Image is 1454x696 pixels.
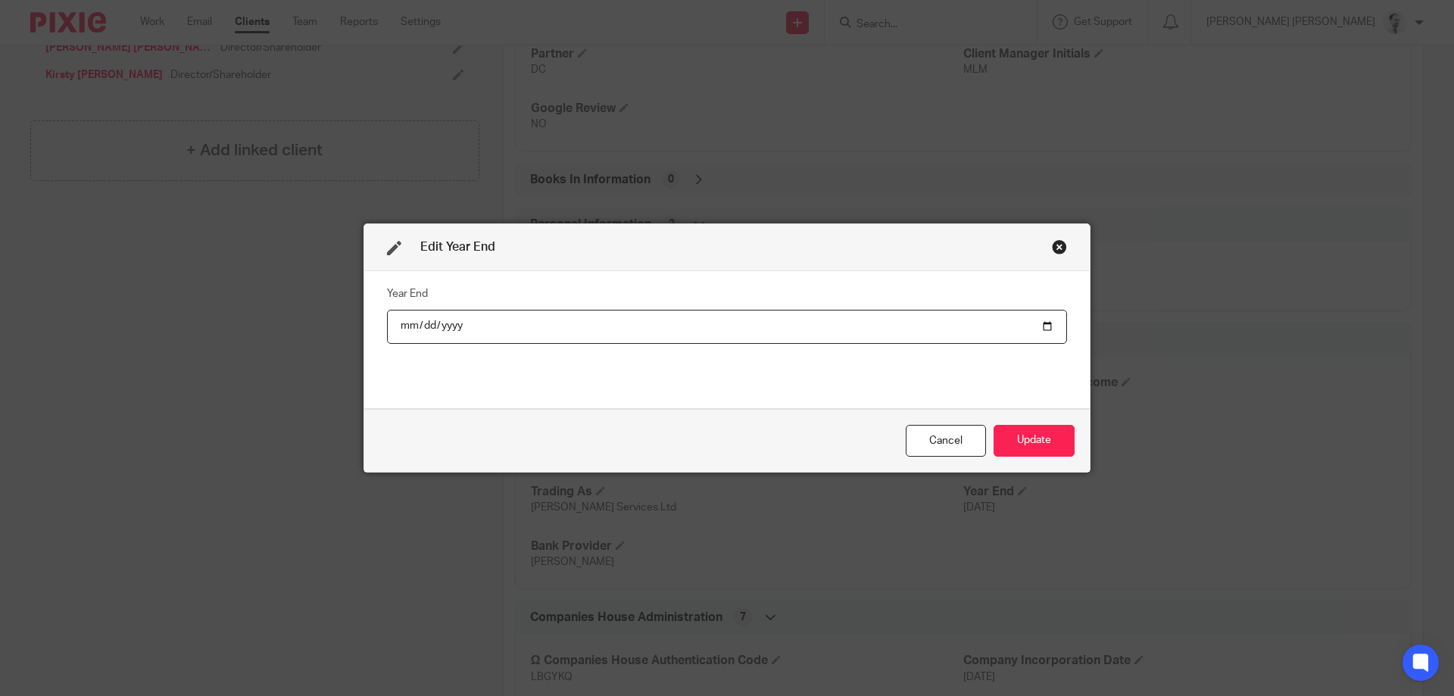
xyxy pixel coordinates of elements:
[906,425,986,457] div: Close this dialog window
[387,286,428,301] label: Year End
[387,310,1067,344] input: YYYY-MM-DD
[994,425,1075,457] button: Update
[1052,239,1067,254] div: Close this dialog window
[420,241,495,253] span: Edit Year End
